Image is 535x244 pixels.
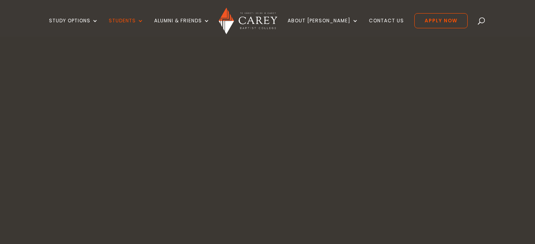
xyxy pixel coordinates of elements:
a: About [PERSON_NAME] [288,18,359,37]
a: Students [109,18,144,37]
img: Carey Baptist College [219,8,277,34]
a: Apply Now [414,13,468,28]
a: Study Options [49,18,98,37]
a: Alumni & Friends [154,18,210,37]
a: Contact Us [369,18,404,37]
